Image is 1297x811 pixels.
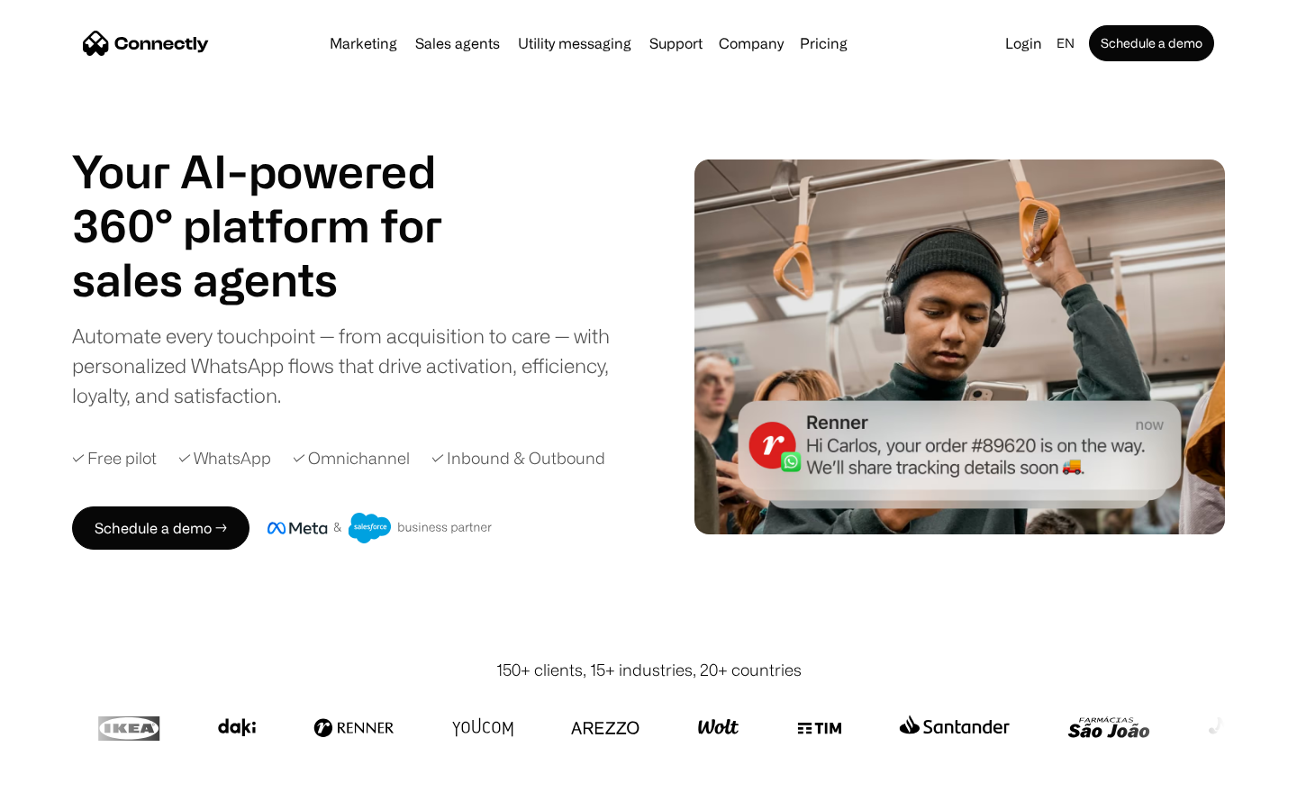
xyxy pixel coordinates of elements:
[1049,31,1085,56] div: en
[72,446,157,470] div: ✓ Free pilot
[998,31,1049,56] a: Login
[18,778,108,805] aside: Language selected: English
[72,506,249,550] a: Schedule a demo →
[1057,31,1075,56] div: en
[1089,25,1214,61] a: Schedule a demo
[72,252,486,306] h1: sales agents
[511,36,639,50] a: Utility messaging
[268,513,493,543] img: Meta and Salesforce business partner badge.
[36,779,108,805] ul: Language list
[793,36,855,50] a: Pricing
[408,36,507,50] a: Sales agents
[713,31,789,56] div: Company
[72,144,486,252] h1: Your AI-powered 360° platform for
[431,446,605,470] div: ✓ Inbound & Outbound
[178,446,271,470] div: ✓ WhatsApp
[719,31,784,56] div: Company
[642,36,710,50] a: Support
[496,658,802,682] div: 150+ clients, 15+ industries, 20+ countries
[72,252,486,306] div: carousel
[322,36,404,50] a: Marketing
[72,321,639,410] div: Automate every touchpoint — from acquisition to care — with personalized WhatsApp flows that driv...
[293,446,410,470] div: ✓ Omnichannel
[83,30,209,57] a: home
[72,252,486,306] div: 1 of 4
